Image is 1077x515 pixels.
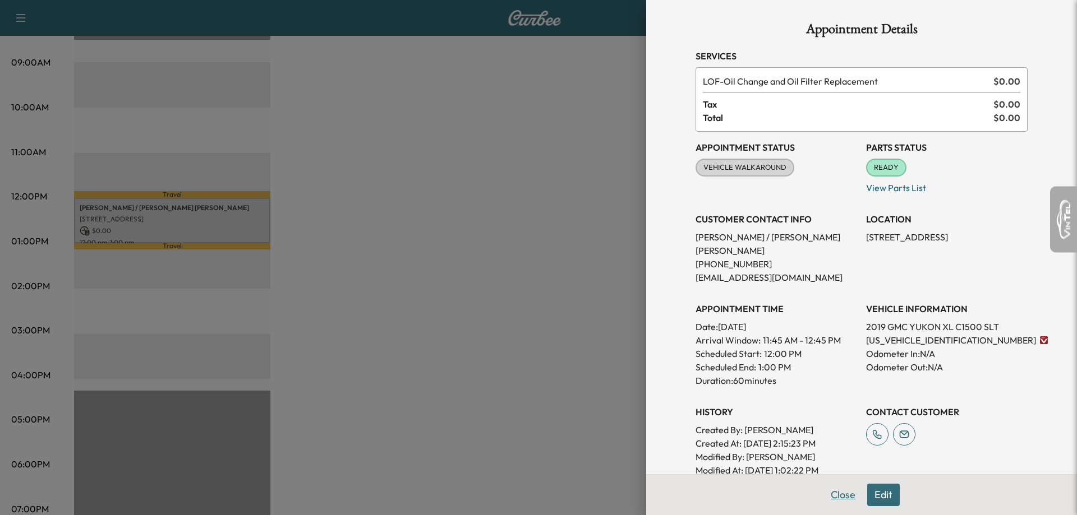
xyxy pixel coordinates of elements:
[696,257,857,271] p: [PHONE_NUMBER]
[696,423,857,437] p: Created By : [PERSON_NAME]
[696,360,756,374] p: Scheduled End:
[703,75,989,88] span: Oil Change and Oil Filter Replacement
[764,347,802,360] p: 12:00 PM
[696,141,857,154] h3: Appointment Status
[866,177,1028,194] p: View Parts List
[696,347,762,360] p: Scheduled Start:
[697,162,793,173] span: VEHICLE WALKAROUND
[866,320,1028,333] p: 2019 GMC YUKON XL C1500 SLT
[758,360,791,374] p: 1:00 PM
[866,405,1028,419] h3: CONTACT CUSTOMER
[866,347,1028,360] p: Odometer In: N/A
[696,22,1028,40] h1: Appointment Details
[696,374,857,387] p: Duration: 60 minutes
[703,98,993,111] span: Tax
[696,302,857,316] h3: APPOINTMENT TIME
[703,111,993,124] span: Total
[993,98,1020,111] span: $ 0.00
[696,271,857,284] p: [EMAIL_ADDRESS][DOMAIN_NAME]
[867,162,905,173] span: READY
[696,212,857,226] h3: CUSTOMER CONTACT INFO
[696,230,857,257] p: [PERSON_NAME] / [PERSON_NAME] [PERSON_NAME]
[696,463,857,477] p: Modified At : [DATE] 1:02:22 PM
[696,333,857,347] p: Arrival Window:
[696,49,1028,63] h3: Services
[696,437,857,450] p: Created At : [DATE] 2:15:23 PM
[866,360,1028,374] p: Odometer Out: N/A
[866,230,1028,244] p: [STREET_ADDRESS]
[763,333,841,347] span: 11:45 AM - 12:45 PM
[696,320,857,333] p: Date: [DATE]
[866,212,1028,226] h3: LOCATION
[867,484,900,506] button: Edit
[993,111,1020,124] span: $ 0.00
[866,141,1028,154] h3: Parts Status
[866,302,1028,316] h3: VEHICLE INFORMATION
[696,405,857,419] h3: History
[993,75,1020,88] span: $ 0.00
[823,484,863,506] button: Close
[696,450,857,463] p: Modified By : [PERSON_NAME]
